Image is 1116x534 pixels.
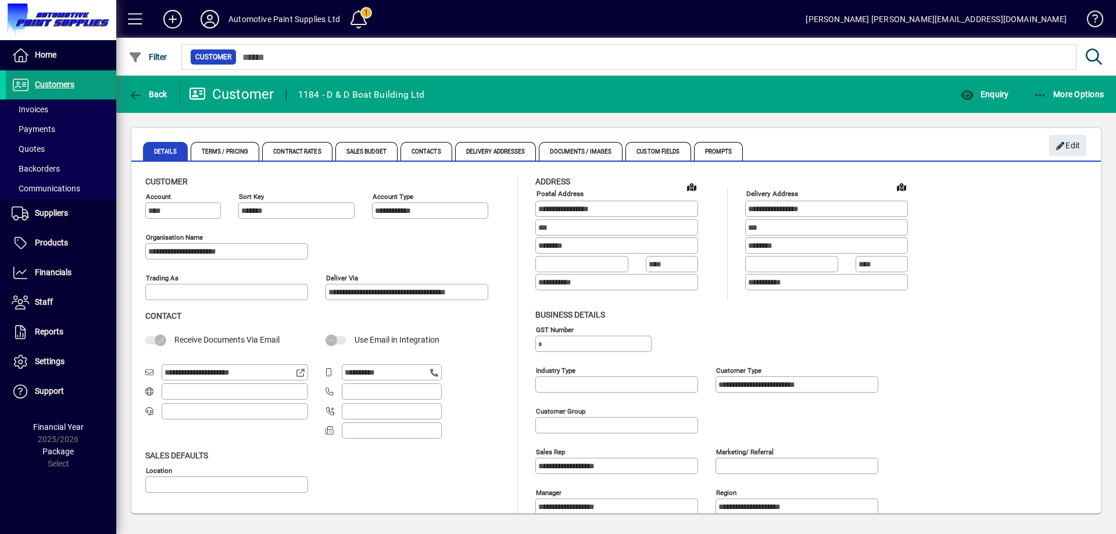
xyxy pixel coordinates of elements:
[536,325,574,333] mat-label: GST Number
[716,366,761,374] mat-label: Customer type
[716,447,774,455] mat-label: Marketing/ Referral
[6,179,116,198] a: Communications
[6,318,116,347] a: Reports
[298,86,425,104] div: 1184 - D & D Boat Building Ltd
[128,52,167,62] span: Filter
[35,208,68,218] span: Suppliers
[536,407,585,415] mat-label: Customer group
[625,142,691,161] span: Custom Fields
[146,233,203,241] mat-label: Organisation name
[228,10,340,29] div: Automotive Paint Supplies Ltd
[126,47,170,67] button: Filter
[42,447,74,456] span: Package
[12,105,48,114] span: Invoices
[1049,135,1086,156] button: Edit
[35,80,74,89] span: Customers
[694,142,743,161] span: Prompts
[145,451,208,460] span: Sales defaults
[806,10,1067,29] div: [PERSON_NAME] [PERSON_NAME][EMAIL_ADDRESS][DOMAIN_NAME]
[6,347,116,376] a: Settings
[189,85,274,104] div: Customer
[6,139,116,159] a: Quotes
[146,193,171,201] mat-label: Account
[128,90,167,99] span: Back
[126,84,170,105] button: Back
[35,268,71,277] span: Financials
[536,366,575,374] mat-label: Industry type
[536,488,561,496] mat-label: Manager
[116,84,180,105] app-page-header-button: Back
[35,238,68,247] span: Products
[143,142,188,161] span: Details
[6,99,116,119] a: Invoices
[326,274,358,282] mat-label: Deliver via
[35,297,53,307] span: Staff
[6,288,116,317] a: Staff
[35,327,63,336] span: Reports
[535,310,605,319] span: Business details
[716,488,736,496] mat-label: Region
[539,142,623,161] span: Documents / Images
[33,422,84,432] span: Financial Year
[35,50,56,59] span: Home
[6,159,116,179] a: Backorders
[174,335,280,344] span: Receive Documents Via Email
[455,142,536,161] span: Delivery Addresses
[400,142,452,161] span: Contacts
[146,274,178,282] mat-label: Trading as
[535,177,570,186] span: Address
[6,377,116,406] a: Support
[145,177,188,186] span: Customer
[262,142,332,161] span: Contract Rates
[1078,2,1101,40] a: Knowledge Base
[146,466,172,474] mat-label: Location
[1033,90,1104,99] span: More Options
[35,357,65,366] span: Settings
[1031,84,1107,105] button: More Options
[191,9,228,30] button: Profile
[191,142,260,161] span: Terms / Pricing
[35,386,64,396] span: Support
[373,193,413,201] mat-label: Account Type
[6,41,116,70] a: Home
[12,184,80,193] span: Communications
[335,142,398,161] span: Sales Budget
[6,119,116,139] a: Payments
[536,447,565,455] mat-label: Sales rep
[960,90,1008,99] span: Enquiry
[682,177,701,196] a: View on map
[6,229,116,258] a: Products
[145,311,181,321] span: Contact
[195,51,231,63] span: Customer
[957,84,1011,105] button: Enquiry
[154,9,191,30] button: Add
[892,177,911,196] a: View on map
[6,199,116,228] a: Suppliers
[12,124,55,134] span: Payments
[239,193,264,201] mat-label: Sort key
[12,164,60,173] span: Backorders
[12,144,45,154] span: Quotes
[1056,136,1081,155] span: Edit
[6,258,116,287] a: Financials
[355,335,439,344] span: Use Email in Integration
